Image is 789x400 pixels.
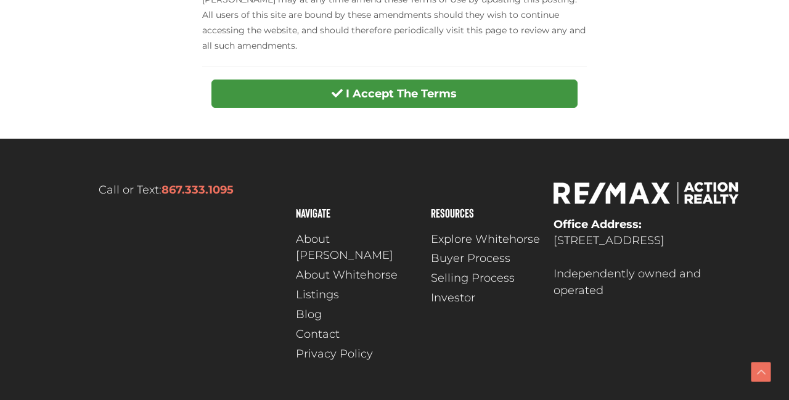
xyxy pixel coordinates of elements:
a: 867.333.1095 [161,183,234,197]
span: Explore Whitehorse [431,231,540,248]
a: Buyer Process [431,250,541,267]
p: [STREET_ADDRESS] Independently owned and operated [554,216,740,299]
strong: I Accept The Terms [346,87,457,100]
span: Blog [296,306,322,323]
a: About Whitehorse [296,267,419,284]
strong: Office Address: [554,218,642,231]
span: Privacy Policy [296,346,373,362]
button: I Accept The Terms [211,80,577,108]
a: Contact [296,326,419,343]
a: Investor [431,290,541,306]
span: Buyer Process [431,250,510,267]
span: About Whitehorse [296,267,398,284]
span: Selling Process [431,270,515,287]
h4: Resources [431,206,541,219]
a: Blog [296,306,419,323]
h4: Navigate [296,206,419,219]
a: About [PERSON_NAME] [296,231,419,264]
span: Listings [296,287,339,303]
a: Explore Whitehorse [431,231,541,248]
span: Investor [431,290,475,306]
a: Selling Process [431,270,541,287]
a: Listings [296,287,419,303]
a: Privacy Policy [296,346,419,362]
span: Contact [296,326,340,343]
p: Call or Text: [49,182,284,198]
